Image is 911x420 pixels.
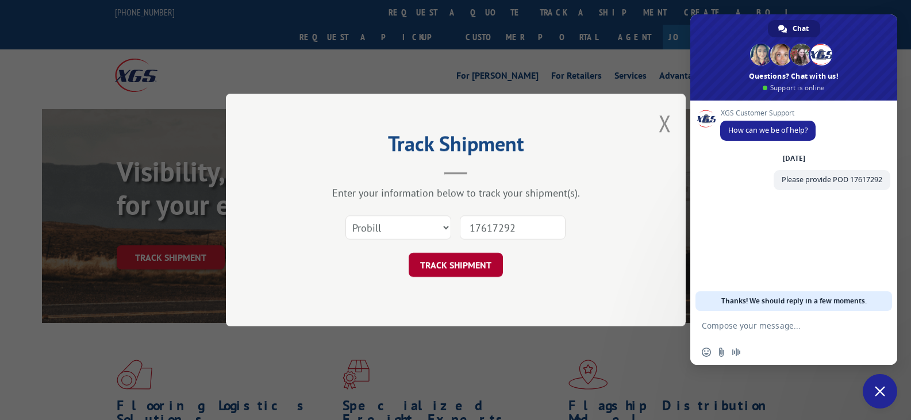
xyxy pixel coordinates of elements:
[659,108,671,138] button: Close modal
[702,321,860,331] textarea: Compose your message...
[732,348,741,357] span: Audio message
[460,215,566,240] input: Number(s)
[728,125,808,135] span: How can we be of help?
[782,175,882,184] span: Please provide POD 17617292
[720,109,816,117] span: XGS Customer Support
[409,253,503,277] button: TRACK SHIPMENT
[793,20,809,37] span: Chat
[283,136,628,157] h2: Track Shipment
[783,155,805,162] div: [DATE]
[702,348,711,357] span: Insert an emoji
[717,348,726,357] span: Send a file
[721,291,867,311] span: Thanks! We should reply in a few moments.
[283,186,628,199] div: Enter your information below to track your shipment(s).
[768,20,820,37] div: Chat
[863,374,897,409] div: Close chat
